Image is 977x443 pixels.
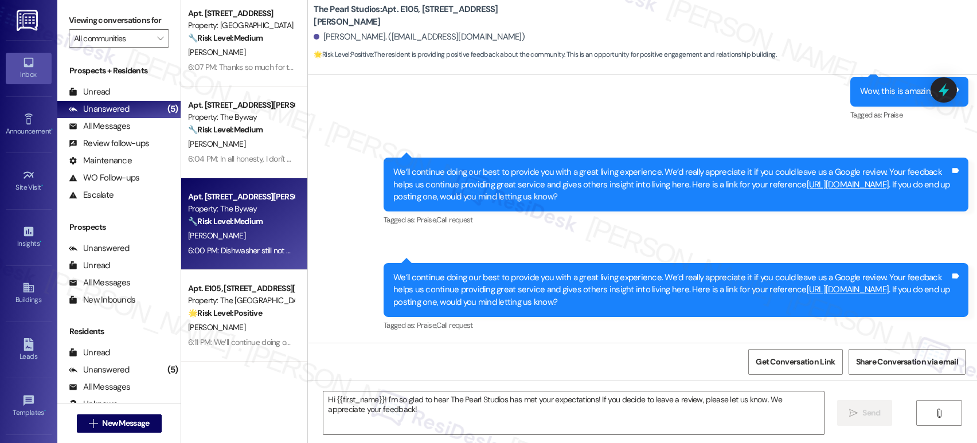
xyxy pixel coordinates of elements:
div: Unanswered [69,242,130,254]
strong: 🔧 Risk Level: Medium [188,33,263,43]
div: Property: [GEOGRAPHIC_DATA] [188,19,294,32]
span: • [51,126,53,134]
button: Share Conversation via email [849,349,966,375]
div: Escalate [69,189,114,201]
img: ResiDesk Logo [17,10,40,31]
div: WO Follow-ups [69,172,139,184]
span: • [40,238,41,246]
span: : The resident is providing positive feedback about the community. This is an opportunity for pos... [314,49,776,61]
div: Apt. [STREET_ADDRESS] [188,7,294,19]
div: Residents [57,326,181,338]
div: Unread [69,347,110,359]
strong: 🔧 Risk Level: Medium [188,124,263,135]
span: Send [862,407,880,419]
a: Leads [6,335,52,366]
div: (5) [165,361,181,379]
a: Site Visit • [6,166,52,197]
div: Apt. E105, [STREET_ADDRESS][PERSON_NAME] [188,283,294,295]
a: Inbox [6,53,52,84]
a: Buildings [6,278,52,309]
div: New Inbounds [69,294,135,306]
div: All Messages [69,381,130,393]
div: Unanswered [69,364,130,376]
div: Tagged as: [850,107,968,123]
span: [PERSON_NAME] [188,47,245,57]
button: Get Conversation Link [748,349,842,375]
div: Tagged as: [384,211,968,228]
a: [URL][DOMAIN_NAME] [807,284,889,295]
i:  [157,34,163,43]
div: Unread [69,86,110,98]
a: Insights • [6,222,52,253]
div: All Messages [69,277,130,289]
div: Property: The Byway [188,111,294,123]
textarea: Hi {{first_name}}! I'm so glad to hear The Pearl Studios has met your expectations! If you decide... [323,391,824,434]
div: We’ll continue doing our best to provide you with a great living experience. We’d really apprecia... [393,272,950,308]
span: New Message [102,417,149,429]
div: We’ll continue doing our best to provide you with a great living experience. We’d really apprecia... [393,166,950,203]
div: Review follow-ups [69,138,149,150]
div: 6:07 PM: Thanks so much for the help. Great to hear from you as well. Thanks for all the help. I ... [188,62,624,72]
div: Prospects + Residents [57,65,181,77]
i:  [935,409,943,418]
i:  [89,419,97,428]
div: Unknown [69,398,118,410]
a: [URL][DOMAIN_NAME] [807,179,889,190]
div: All Messages [69,120,130,132]
div: Wow, this is amazing! [860,85,936,97]
a: Templates • [6,391,52,422]
div: Apt. [STREET_ADDRESS][PERSON_NAME] [188,99,294,111]
strong: 🔧 Risk Level: Medium [188,216,263,226]
div: Apt. [STREET_ADDRESS][PERSON_NAME] [188,191,294,203]
div: Unread [69,260,110,272]
button: Send [837,400,893,426]
span: • [44,407,46,415]
strong: 🌟 Risk Level: Positive [314,50,373,59]
div: Property: The [GEOGRAPHIC_DATA] [188,295,294,307]
i:  [849,409,858,418]
div: Unanswered [69,103,130,115]
strong: 🌟 Risk Level: Positive [188,308,262,318]
div: Maintenance [69,155,132,167]
div: (5) [165,100,181,118]
div: Property: The Byway [188,203,294,215]
span: Share Conversation via email [856,356,958,368]
div: Prospects [57,221,181,233]
span: [PERSON_NAME] [188,322,245,332]
span: Praise , [417,320,436,330]
label: Viewing conversations for [69,11,169,29]
span: • [41,182,43,190]
span: Call request [436,215,472,225]
span: [PERSON_NAME] [188,230,245,241]
span: Get Conversation Link [756,356,835,368]
span: Praise , [417,215,436,225]
span: [PERSON_NAME] [188,139,245,149]
span: Call request [436,320,472,330]
b: The Pearl Studios: Apt. E105, [STREET_ADDRESS][PERSON_NAME] [314,3,543,28]
button: New Message [77,414,162,433]
div: 6:00 PM: Dishwasher still not working [188,245,312,256]
input: All communities [74,29,151,48]
span: Praise [884,110,902,120]
div: Tagged as: [384,317,968,334]
div: [PERSON_NAME]. ([EMAIL_ADDRESS][DOMAIN_NAME]) [314,31,525,43]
